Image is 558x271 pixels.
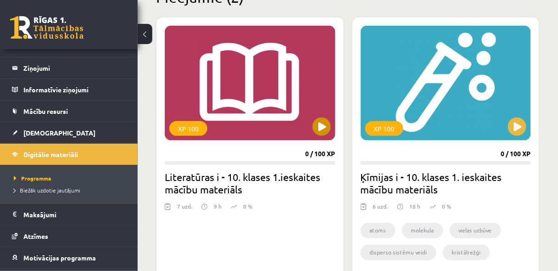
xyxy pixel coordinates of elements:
[23,232,48,240] span: Atzīmes
[214,203,222,211] p: 9 h
[12,101,126,122] a: Mācību resursi
[450,223,501,238] li: vielas uzbūve
[10,16,84,39] a: Rīgas 1. Tālmācības vidusskola
[365,121,403,136] div: XP 100
[23,129,95,137] span: [DEMOGRAPHIC_DATA]
[23,79,126,100] legend: Informatīvie ziņojumi
[12,144,126,165] a: Digitālie materiāli
[443,245,490,260] li: kristālrežģi
[12,204,126,225] a: Maksājumi
[23,57,126,79] legend: Ziņojumi
[23,107,68,115] span: Mācību resursi
[23,150,78,158] span: Digitālie materiāli
[442,203,452,211] p: 0 %
[14,186,128,194] a: Biežāk uzdotie jautājumi
[14,174,128,182] a: Programma
[12,122,126,143] a: [DEMOGRAPHIC_DATA]
[14,186,80,194] span: Biežāk uzdotie jautājumi
[14,175,51,182] span: Programma
[23,204,126,225] legend: Maksājumi
[243,203,252,211] p: 0 %
[410,203,421,211] p: 18 h
[361,170,531,196] h2: Ķīmijas i - 10. klases 1. ieskaites mācību materiāls
[12,79,126,100] a: Informatīvie ziņojumi
[23,254,96,262] span: Motivācijas programma
[12,57,126,79] a: Ziņojumi
[361,245,436,260] li: disperso sistēmu veidi
[373,203,388,216] div: 6 uzd.
[361,223,396,238] li: atoms
[12,247,126,268] a: Motivācijas programma
[165,170,335,196] h2: Literatūras i - 10. klases 1.ieskaites mācību materiāls
[402,223,443,238] li: molekula
[169,121,207,136] div: XP 100
[12,226,126,247] a: Atzīmes
[177,203,192,216] div: 7 uzd.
